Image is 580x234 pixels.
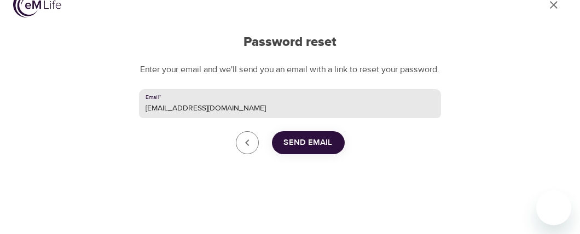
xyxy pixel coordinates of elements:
[272,131,345,154] button: Send Email
[236,131,259,154] a: close
[139,34,441,50] h2: Password reset
[284,136,333,150] span: Send Email
[536,190,571,225] iframe: Button to launch messaging window
[139,63,441,76] p: Enter your email and we'll send you an email with a link to reset your password.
